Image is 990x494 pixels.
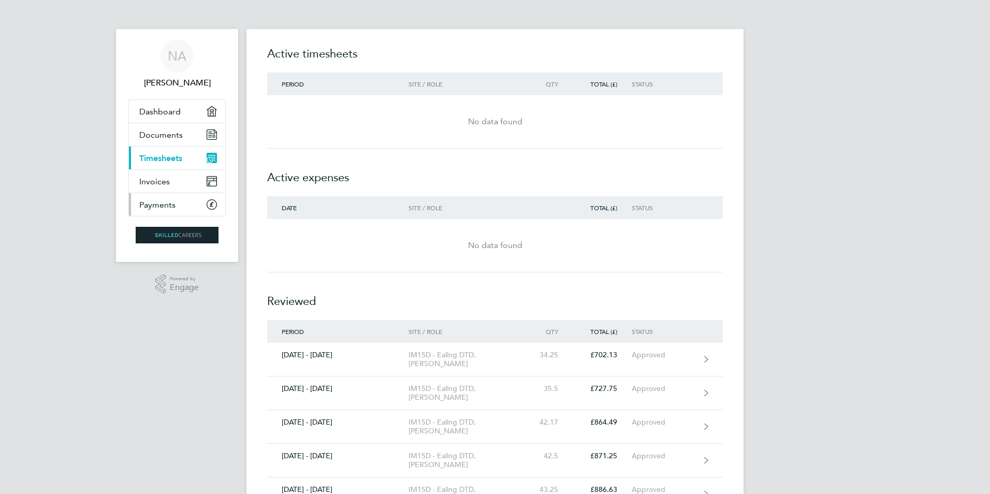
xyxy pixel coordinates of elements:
[129,147,225,169] a: Timesheets
[267,272,723,320] h2: Reviewed
[632,418,695,427] div: Approved
[573,80,632,88] div: Total (£)
[527,328,573,335] div: Qty
[573,384,632,393] div: £727.75
[128,77,226,89] span: Nilesh Ambasana
[632,351,695,359] div: Approved
[409,328,527,335] div: Site / Role
[632,80,695,88] div: Status
[282,80,304,88] span: Period
[139,130,183,140] span: Documents
[409,351,527,368] div: IM15D - Ealing DTD, [PERSON_NAME]
[573,485,632,494] div: £886.63
[136,227,219,243] img: skilledcareers-logo-retina.png
[139,200,176,210] span: Payments
[267,418,409,427] div: [DATE] - [DATE]
[170,283,199,292] span: Engage
[409,418,527,435] div: IM15D - Ealing DTD, [PERSON_NAME]
[267,46,723,72] h2: Active timesheets
[632,452,695,460] div: Approved
[139,107,181,117] span: Dashboard
[155,274,199,294] a: Powered byEngage
[573,418,632,427] div: £864.49
[632,328,695,335] div: Status
[129,123,225,146] a: Documents
[573,328,632,335] div: Total (£)
[632,384,695,393] div: Approved
[139,177,170,186] span: Invoices
[267,239,723,252] div: No data found
[129,100,225,123] a: Dashboard
[267,343,723,376] a: [DATE] - [DATE]IM15D - Ealing DTD, [PERSON_NAME]34.25£702.13Approved
[573,351,632,359] div: £702.13
[267,115,723,128] div: No data found
[527,384,573,393] div: 35.5
[267,204,409,211] div: Date
[267,149,723,196] h2: Active expenses
[573,204,632,211] div: Total (£)
[168,49,186,63] span: NA
[170,274,199,283] span: Powered by
[267,376,723,410] a: [DATE] - [DATE]IM15D - Ealing DTD, [PERSON_NAME]35.5£727.75Approved
[267,452,409,460] div: [DATE] - [DATE]
[632,485,695,494] div: Approved
[282,327,304,336] span: Period
[409,80,527,88] div: Site / Role
[267,444,723,477] a: [DATE] - [DATE]IM15D - Ealing DTD, [PERSON_NAME]42.5£871.25Approved
[527,351,573,359] div: 34.25
[527,452,573,460] div: 42.5
[139,153,182,163] span: Timesheets
[128,39,226,89] a: NA[PERSON_NAME]
[527,418,573,427] div: 42.17
[573,452,632,460] div: £871.25
[527,485,573,494] div: 43.25
[267,410,723,444] a: [DATE] - [DATE]IM15D - Ealing DTD, [PERSON_NAME]42.17£864.49Approved
[267,485,409,494] div: [DATE] - [DATE]
[409,384,527,402] div: IM15D - Ealing DTD, [PERSON_NAME]
[409,452,527,469] div: IM15D - Ealing DTD, [PERSON_NAME]
[409,204,527,211] div: Site / Role
[129,193,225,216] a: Payments
[129,170,225,193] a: Invoices
[267,351,409,359] div: [DATE] - [DATE]
[116,29,238,262] nav: Main navigation
[632,204,695,211] div: Status
[128,227,226,243] a: Go to home page
[267,384,409,393] div: [DATE] - [DATE]
[527,80,573,88] div: Qty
